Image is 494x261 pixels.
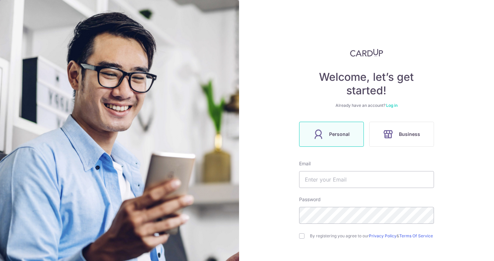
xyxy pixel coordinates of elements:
span: Personal [329,130,350,138]
a: Business [367,122,437,147]
label: By registering you agree to our & [310,233,434,239]
a: Privacy Policy [369,233,397,238]
span: Business [399,130,420,138]
input: Enter your Email [299,171,434,188]
h4: Welcome, let’s get started! [299,70,434,97]
img: CardUp Logo [350,49,383,57]
a: Personal [296,122,367,147]
a: Terms Of Service [399,233,433,238]
a: Log in [386,103,398,108]
div: Already have an account? [299,103,434,108]
label: Email [299,160,311,167]
label: Password [299,196,321,203]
